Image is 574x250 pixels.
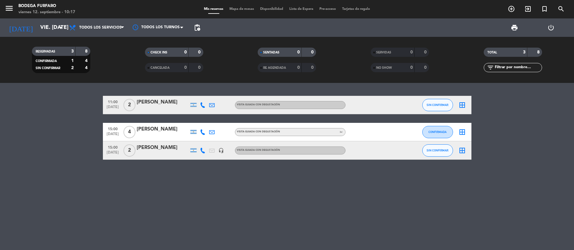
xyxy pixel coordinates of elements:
[487,51,497,54] span: TOTAL
[428,130,447,134] span: CONFIRMADA
[263,66,286,69] span: RE AGENDADA
[198,65,202,70] strong: 0
[459,128,466,136] i: border_all
[494,64,542,71] input: Filtrar por nombre...
[5,4,14,13] i: menu
[422,99,453,111] button: SIN CONFIRMAR
[237,149,280,151] span: VISITA GUIADA CON DEGUSTACIÓN
[36,60,57,63] span: CONFIRMADA
[547,24,555,31] i: power_settings_new
[557,5,565,13] i: search
[57,24,64,31] i: arrow_drop_down
[123,144,135,157] span: 2
[105,98,120,105] span: 11:00
[79,25,122,30] span: Todos los servicios
[422,126,453,138] button: CONFIRMADA
[376,51,391,54] span: SERVIDAS
[218,148,224,153] i: headset_mic
[105,143,120,150] span: 15:00
[427,103,448,107] span: SIN CONFIRMAR
[18,9,75,15] div: viernes 12. septiembre - 10:17
[71,49,74,53] strong: 3
[237,104,280,106] span: VISITA GUIADA CON DEGUSTACIÓN
[105,150,120,158] span: [DATE]
[71,59,74,63] strong: 1
[459,147,466,154] i: border_all
[150,51,167,54] span: CHECK INS
[137,125,189,133] div: [PERSON_NAME]
[85,59,89,63] strong: 4
[71,66,74,70] strong: 2
[340,130,341,134] span: 1
[105,132,120,139] span: [DATE]
[18,3,75,9] div: Bodega Furfaro
[487,64,494,71] i: filter_list
[297,50,300,54] strong: 0
[524,5,532,13] i: exit_to_app
[537,50,541,54] strong: 8
[311,50,315,54] strong: 0
[422,144,453,157] button: SIN CONFIRMAR
[137,98,189,106] div: [PERSON_NAME]
[523,50,525,54] strong: 3
[459,101,466,109] i: border_all
[5,21,37,34] i: [DATE]
[376,66,392,69] span: NO SHOW
[36,67,60,70] span: SIN CONFIRMAR
[201,7,226,11] span: Mis reservas
[508,5,515,13] i: add_circle_outline
[297,65,300,70] strong: 0
[123,126,135,138] span: 4
[123,99,135,111] span: 2
[150,66,170,69] span: CANCELADA
[263,51,279,54] span: SENTADAS
[257,7,286,11] span: Disponibilidad
[533,18,569,37] div: LOG OUT
[137,144,189,152] div: [PERSON_NAME]
[5,4,14,15] button: menu
[85,49,89,53] strong: 8
[316,7,339,11] span: Pre-acceso
[311,65,315,70] strong: 0
[226,7,257,11] span: Mapa de mesas
[337,128,345,136] span: v
[286,7,316,11] span: Lista de Espera
[105,125,120,132] span: 15:00
[184,50,187,54] strong: 0
[237,131,280,133] span: VISITA GUIADA CON DEGUSTACIÓN
[198,50,202,54] strong: 0
[427,149,448,152] span: SIN CONFIRMAR
[36,50,55,53] span: RESERVADAS
[105,105,120,112] span: [DATE]
[184,65,187,70] strong: 0
[410,50,413,54] strong: 0
[410,65,413,70] strong: 0
[339,7,373,11] span: Tarjetas de regalo
[511,24,518,31] span: print
[541,5,548,13] i: turned_in_not
[424,65,428,70] strong: 0
[193,24,201,31] span: pending_actions
[85,66,89,70] strong: 4
[424,50,428,54] strong: 0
